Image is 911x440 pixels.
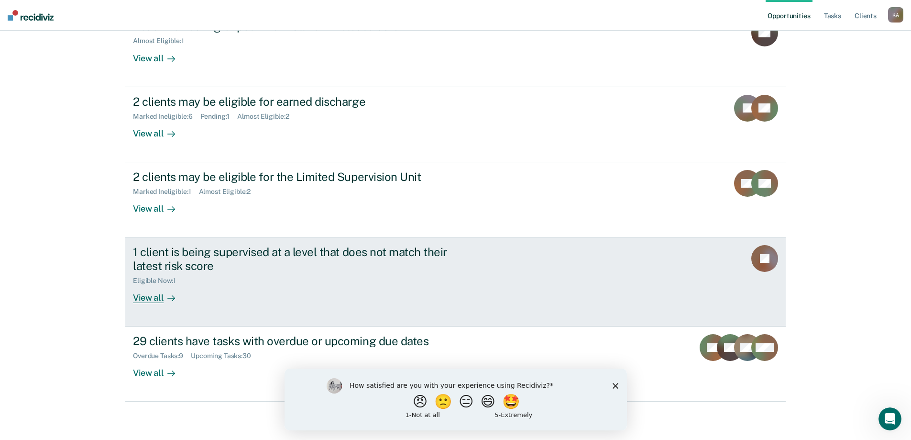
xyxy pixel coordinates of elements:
a: 2 clients may be eligible for the Limited Supervision UnitMarked Ineligible:1Almost Eligible:2Vie... [125,162,786,237]
button: KA [888,7,903,23]
img: Recidiviz [8,10,54,21]
iframe: Intercom live chat [878,407,901,430]
a: 1 client is being supervised at a level that does not match their latest risk scoreEligible Now:1... [125,237,786,327]
div: View all [133,196,187,214]
div: Pending : 1 [200,113,238,121]
div: Marked Ineligible : 6 [133,113,200,121]
div: 2 clients may be eligible for earned discharge [133,95,469,109]
a: 2 clients may be eligible for earned dischargeMarked Ineligible:6Pending:1Almost Eligible:2View all [125,87,786,162]
div: 2 clients may be eligible for the Limited Supervision Unit [133,170,469,184]
div: View all [133,45,187,64]
div: View all [133,285,187,304]
div: K A [888,7,903,23]
div: Eligible Now : 1 [133,277,184,285]
div: View all [133,120,187,139]
div: Upcoming Tasks : 30 [191,352,259,360]
a: 29 clients have tasks with overdue or upcoming due datesOverdue Tasks:9Upcoming Tasks:30View all [125,327,786,402]
a: 1 client is nearing or past their full-term release dateAlmost Eligible:1View all [125,11,786,87]
div: 29 clients have tasks with overdue or upcoming due dates [133,334,469,348]
div: Almost Eligible : 2 [199,188,259,196]
div: 1 client is being supervised at a level that does not match their latest risk score [133,245,469,273]
div: Almost Eligible : 2 [237,113,297,121]
iframe: Survey by Kim from Recidiviz [285,369,627,430]
div: Marked Ineligible : 1 [133,188,198,196]
div: Overdue Tasks : 9 [133,352,191,360]
div: Almost Eligible : 1 [133,37,192,45]
div: View all [133,360,187,379]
